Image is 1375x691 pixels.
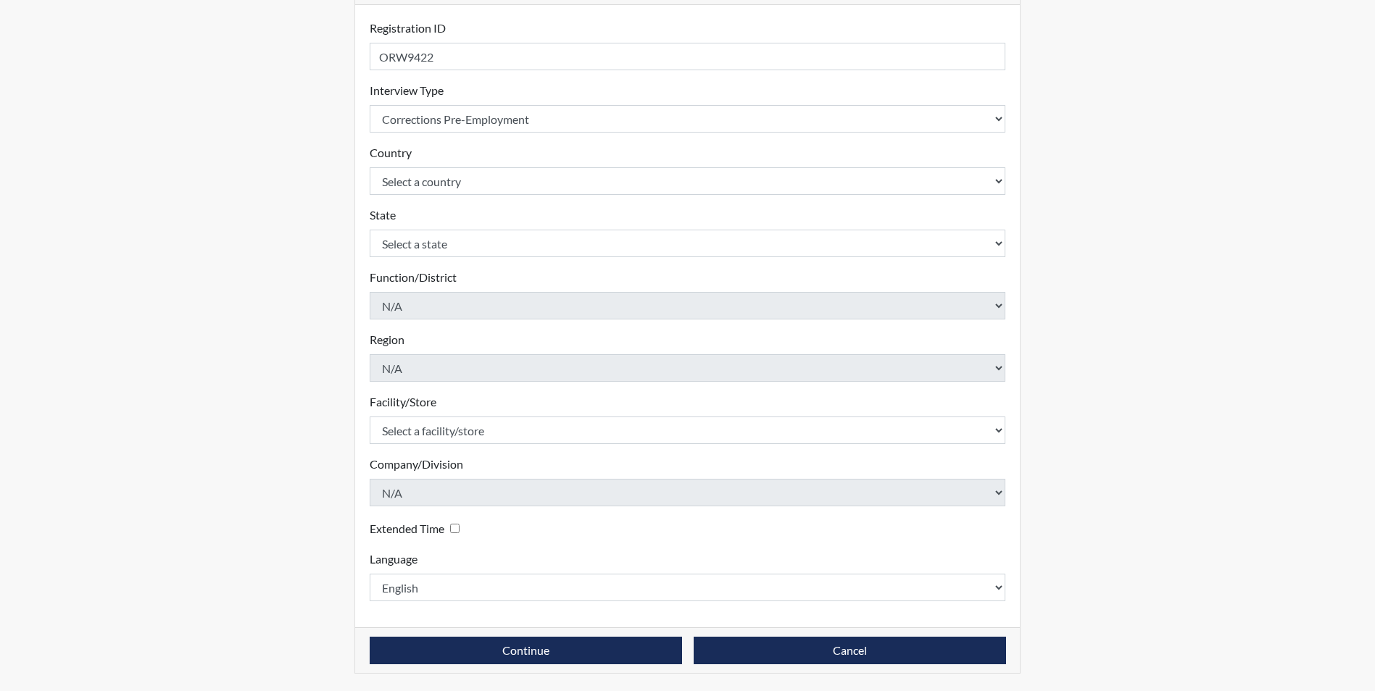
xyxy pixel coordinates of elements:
div: Checking this box will provide the interviewee with an accomodation of extra time to answer each ... [370,518,465,539]
button: Cancel [694,637,1006,664]
input: Insert a Registration ID, which needs to be a unique alphanumeric value for each interviewee [370,43,1006,70]
label: Interview Type [370,82,444,99]
button: Continue [370,637,682,664]
label: Region [370,331,404,348]
label: Country [370,144,412,162]
label: Function/District [370,269,457,286]
label: Company/Division [370,456,463,473]
label: State [370,206,396,224]
label: Extended Time [370,520,444,537]
label: Facility/Store [370,393,436,411]
label: Registration ID [370,20,446,37]
label: Language [370,550,418,568]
